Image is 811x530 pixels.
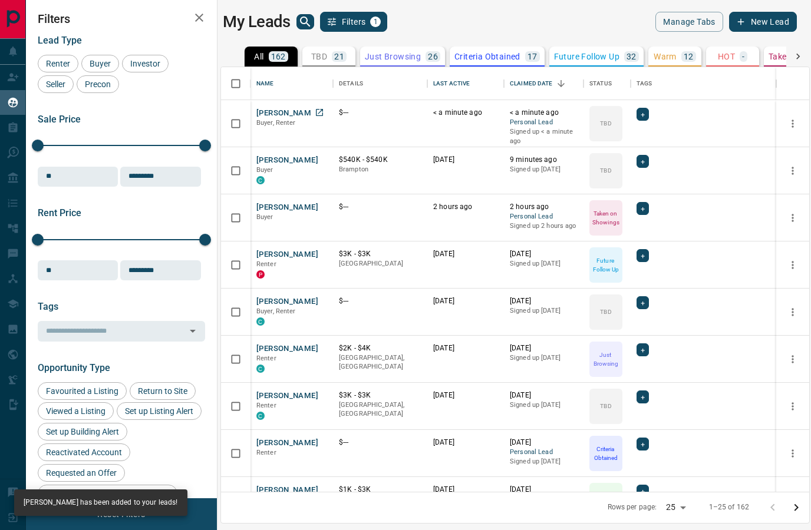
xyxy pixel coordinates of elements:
[256,202,318,213] button: [PERSON_NAME]
[77,75,119,93] div: Precon
[655,12,723,32] button: Manage Tabs
[433,390,498,400] p: [DATE]
[339,400,421,419] p: [GEOGRAPHIC_DATA], [GEOGRAPHIC_DATA]
[42,79,70,89] span: Seller
[256,260,276,268] span: Renter
[433,249,498,259] p: [DATE]
[256,119,296,127] span: Buyer, Renter
[339,485,421,495] p: $1K - $3K
[433,155,498,165] p: [DATE]
[641,391,645,403] span: +
[339,390,421,400] p: $3K - $3K
[600,166,611,175] p: TBD
[38,55,78,72] div: Renter
[510,400,578,410] p: Signed up [DATE]
[256,412,265,420] div: condos.ca
[42,406,110,416] span: Viewed a Listing
[42,427,123,436] span: Set up Building Alert
[641,485,645,497] span: +
[223,12,291,31] h1: My Leads
[254,52,263,61] p: All
[641,438,645,450] span: +
[510,343,578,353] p: [DATE]
[339,165,421,174] p: Brampton
[553,75,569,92] button: Sort
[510,296,578,306] p: [DATE]
[256,166,273,174] span: Buyer
[256,365,265,373] div: condos.ca
[126,59,164,68] span: Investor
[591,445,621,462] p: Criteria Obtained
[510,259,578,269] p: Signed up [DATE]
[296,14,314,29] button: search button
[641,203,645,214] span: +
[42,386,123,396] span: Favourited a Listing
[311,52,327,61] p: TBD
[784,209,802,227] button: more
[510,457,578,466] p: Signed up [DATE]
[42,59,74,68] span: Renter
[339,249,421,259] p: $3K - $3K
[454,52,520,61] p: Criteria Obtained
[510,108,578,118] p: < a minute ago
[256,307,296,315] span: Buyer, Renter
[641,108,645,120] span: +
[433,67,470,100] div: Last Active
[784,350,802,368] button: more
[591,492,621,509] p: Submitted Offer
[637,485,649,498] div: +
[510,221,578,231] p: Signed up 2 hours ago
[38,402,114,420] div: Viewed a Listing
[510,118,578,128] span: Personal Lead
[339,67,363,100] div: Details
[641,250,645,261] span: +
[600,307,611,316] p: TBD
[256,296,318,307] button: [PERSON_NAME]
[784,256,802,274] button: more
[631,67,776,100] div: Tags
[510,67,553,100] div: Claimed Date
[654,52,677,61] p: Warm
[38,75,74,93] div: Seller
[38,382,127,400] div: Favourited a Listing
[38,12,205,26] h2: Filters
[510,390,578,400] p: [DATE]
[271,52,286,61] p: 162
[339,343,421,353] p: $2K - $4K
[591,209,621,227] p: Taken on Showings
[600,119,611,128] p: TBD
[637,202,649,215] div: +
[334,52,344,61] p: 21
[117,402,202,420] div: Set up Listing Alert
[433,343,498,353] p: [DATE]
[365,52,421,61] p: Just Browsing
[510,353,578,363] p: Signed up [DATE]
[718,52,735,61] p: HOT
[784,492,802,509] button: more
[510,306,578,316] p: Signed up [DATE]
[510,127,578,145] p: Signed up < a minute ago
[85,59,115,68] span: Buyer
[600,402,611,410] p: TBD
[784,303,802,321] button: more
[637,108,649,121] div: +
[510,249,578,259] p: [DATE]
[591,256,621,274] p: Future Follow Up
[339,259,421,269] p: [GEOGRAPHIC_DATA]
[256,449,276,456] span: Renter
[130,382,196,400] div: Return to Site
[433,202,498,212] p: 2 hours ago
[38,35,82,46] span: Lead Type
[729,12,797,32] button: New Lead
[510,438,578,448] p: [DATE]
[81,79,115,89] span: Precon
[784,445,802,462] button: more
[320,12,388,32] button: Filters1
[589,67,612,100] div: Status
[591,350,621,368] p: Just Browsing
[339,108,421,118] p: $---
[312,105,327,120] a: Open in New Tab
[641,155,645,167] span: +
[554,52,619,61] p: Future Follow Up
[637,343,649,356] div: +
